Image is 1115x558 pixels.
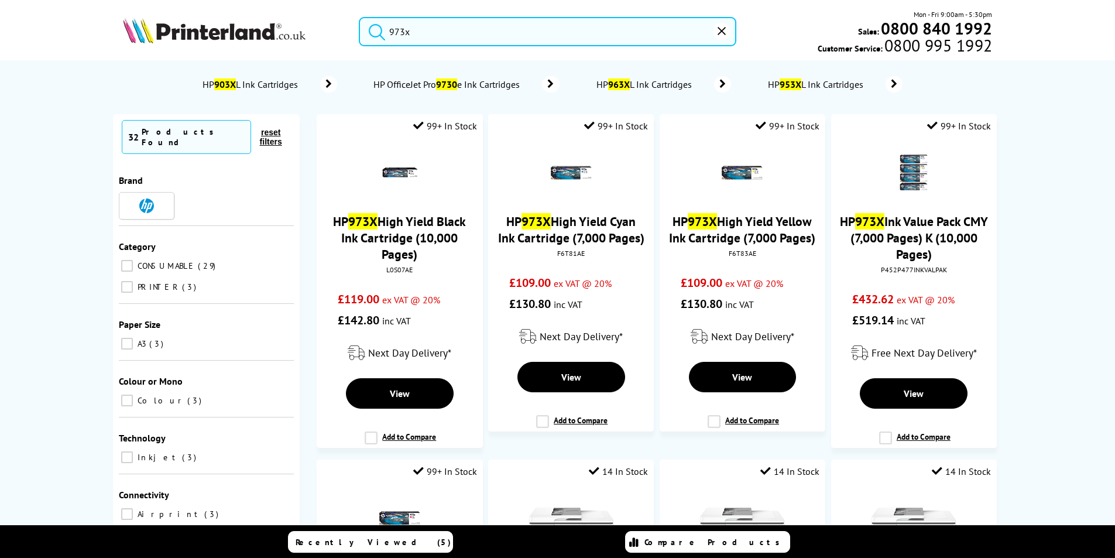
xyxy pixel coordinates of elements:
[760,465,819,477] div: 14 In Stock
[121,281,133,293] input: PRINTER 3
[681,296,722,311] span: £130.80
[413,465,477,477] div: 99+ In Stock
[187,395,204,406] span: 3
[669,213,815,246] a: HP973XHigh Yield Yellow Ink Cartridge (7,000 Pages)
[251,127,291,147] button: reset filters
[121,508,133,520] input: Airprint 3
[893,152,934,193] img: HP-P452P477INKVALPAK-Small.gif
[348,213,378,230] mark: 973X
[121,395,133,406] input: Colour 3
[904,388,924,399] span: View
[149,338,166,349] span: 3
[852,313,894,328] span: £519.14
[135,509,203,519] span: Airprint
[897,315,925,327] span: inc VAT
[608,78,630,90] mark: 963X
[135,395,186,406] span: Colour
[883,40,992,51] span: 0800 995 1992
[390,388,410,399] span: View
[837,337,991,369] div: modal_delivery
[182,452,199,463] span: 3
[119,375,183,387] span: Colour or Mono
[561,371,581,383] span: View
[119,241,156,252] span: Category
[872,346,977,360] span: Free Next Day Delivery*
[840,265,988,274] div: P452P477INKVALPAK
[509,275,551,290] span: £109.00
[595,78,697,90] span: HP L Ink Cartridges
[688,213,717,230] mark: 973X
[413,120,477,132] div: 99+ In Stock
[855,213,884,230] mark: 973X
[509,296,551,311] span: £130.80
[927,120,991,132] div: 99+ In Stock
[879,432,951,454] label: Add to Compare
[379,498,420,539] img: HP-973X-Ink-MagentaSmall.gif
[119,489,169,501] span: Connectivity
[584,120,648,132] div: 99+ In Stock
[551,152,592,193] img: HP-973X-Ink-Cyan-Small.gif
[135,338,148,349] span: A3
[123,18,345,46] a: Printerland Logo
[897,294,955,306] span: ex VAT @ 20%
[756,120,819,132] div: 99+ In Stock
[725,299,754,310] span: inc VAT
[198,261,218,271] span: 29
[288,531,453,553] a: Recently Viewed (5)
[766,78,868,90] span: HP L Ink Cartridges
[368,346,451,360] span: Next Day Delivery*
[879,23,992,34] a: 0800 840 1992
[665,320,819,353] div: modal_delivery
[436,78,457,90] mark: 9730
[338,313,379,328] span: £142.80
[852,292,894,307] span: £432.62
[296,537,451,547] span: Recently Viewed (5)
[689,362,797,392] a: View
[119,319,160,330] span: Paper Size
[123,18,306,43] img: Printerland Logo
[182,282,199,292] span: 3
[372,78,524,90] span: HP OfficeJet Pro e Ink Cartridges
[201,76,337,93] a: HP903XL Ink Cartridges
[135,282,181,292] span: PRINTER
[382,315,411,327] span: inc VAT
[732,371,752,383] span: View
[204,509,221,519] span: 3
[932,465,991,477] div: 14 In Stock
[766,76,903,93] a: HP953XL Ink Cartridges
[722,152,763,193] img: HP-973X-Ink-Yellow-Small.gif
[121,338,133,350] input: A3 3
[338,292,379,307] span: £119.00
[725,278,783,289] span: ex VAT @ 20%
[625,531,790,553] a: Compare Products
[325,265,474,274] div: L0S07AE
[711,330,794,343] span: Next Day Delivery*
[372,76,560,93] a: HP OfficeJet Pro9730e Ink Cartridges
[382,294,440,306] span: ex VAT @ 20%
[522,213,551,230] mark: 973X
[860,378,968,409] a: View
[780,78,801,90] mark: 953X
[881,18,992,39] b: 0800 840 1992
[323,337,476,369] div: modal_delivery
[379,152,420,193] img: L0S07AETHUMB.jpg
[359,17,736,46] input: Search product or brand
[497,249,645,258] div: F6T81AE
[365,432,436,454] label: Add to Compare
[914,9,992,20] span: Mon - Fri 9:00am - 5:30pm
[346,378,454,409] a: View
[540,330,623,343] span: Next Day Delivery*
[135,261,197,271] span: CONSUMABLE
[494,320,648,353] div: modal_delivery
[139,198,154,213] img: HP
[121,451,133,463] input: Inkjet 3
[119,432,166,444] span: Technology
[858,26,879,37] span: Sales:
[128,131,139,143] span: 32
[135,452,181,463] span: Inkjet
[142,126,245,148] div: Products Found
[214,78,236,90] mark: 903X
[119,174,143,186] span: Brand
[554,278,612,289] span: ex VAT @ 20%
[644,537,786,547] span: Compare Products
